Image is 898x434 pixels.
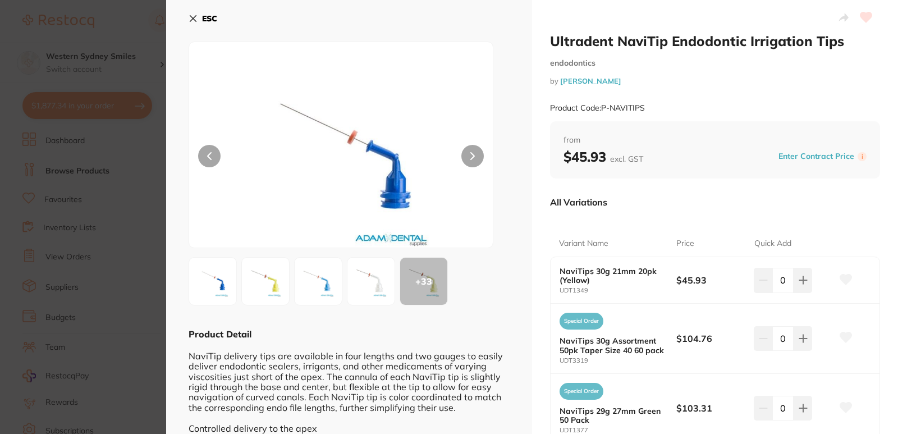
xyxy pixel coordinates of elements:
img: NTAuanBn [193,261,233,301]
p: Price [676,238,694,249]
a: [PERSON_NAME] [560,76,621,85]
b: NaviTips 30g 21mm 20pk (Yellow) [560,267,665,285]
p: Variant Name [559,238,608,249]
small: UDT3319 [560,357,676,364]
h2: Ultradent NaviTip Endodontic Irrigation Tips [550,33,880,49]
p: All Variations [550,197,607,208]
button: ESC [189,9,217,28]
p: Quick Add [754,238,791,249]
img: NDkuanBn [245,261,286,301]
small: UDT1377 [560,427,676,434]
img: MTIuanBn [351,261,391,301]
b: Product Detail [189,328,251,340]
small: UDT1349 [560,287,676,294]
b: $104.76 [676,332,746,345]
small: endodontics [550,58,880,68]
span: Special Order [560,383,603,400]
span: excl. GST [610,154,643,164]
small: Product Code: P-NAVITIPS [550,103,645,113]
b: ESC [202,13,217,24]
button: Enter Contract Price [775,151,858,162]
img: NzYuanBn [298,261,338,301]
span: from [563,135,867,146]
img: NTAuanBn [250,70,432,248]
small: by [550,77,880,85]
b: $103.31 [676,402,746,414]
span: Special Order [560,313,603,330]
label: i [858,152,867,161]
div: + 33 [400,258,447,305]
b: $45.93 [676,274,746,286]
b: NaviTips 30g Assortment 50pk Taper Size 40 60 pack [560,336,665,354]
b: $45.93 [563,148,643,165]
button: +33 [400,257,448,305]
b: NaviTips 29g 27mm Green 50 Pack [560,406,665,424]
